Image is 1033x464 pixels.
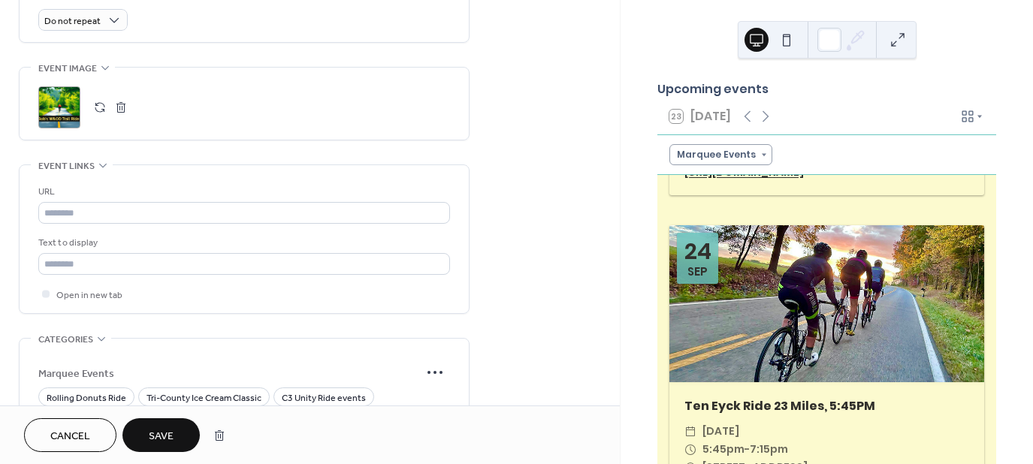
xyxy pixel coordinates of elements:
span: Do not repeat [44,13,101,30]
span: Tri-County Ice Cream Classic [146,390,261,406]
span: Cancel [50,429,90,444]
span: Rolling Donuts Ride [47,390,126,406]
span: Event image [38,61,97,77]
a: [URL][DOMAIN_NAME] [684,164,804,179]
div: Sep [687,266,708,277]
span: 7:15pm [750,441,788,459]
div: 24 [684,240,711,263]
div: Ten Eyck Ride 23 Miles, 5:45PM [669,397,984,415]
span: Event links [38,158,95,174]
div: Text to display [38,235,447,251]
span: Categories [38,332,93,348]
span: C3 Unity Ride events [282,390,366,406]
span: [DATE] [702,423,739,441]
div: URL [38,184,447,200]
button: Cancel [24,418,116,452]
span: 5:45pm [702,441,745,459]
div: Upcoming events [657,80,996,98]
span: Marquee Events [38,366,420,381]
span: Save [149,429,174,444]
button: Save [122,418,200,452]
div: ​ [684,423,696,441]
span: Open in new tab [56,288,122,303]
div: ​ [684,441,696,459]
div: ; [38,86,80,128]
span: - [745,441,750,459]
